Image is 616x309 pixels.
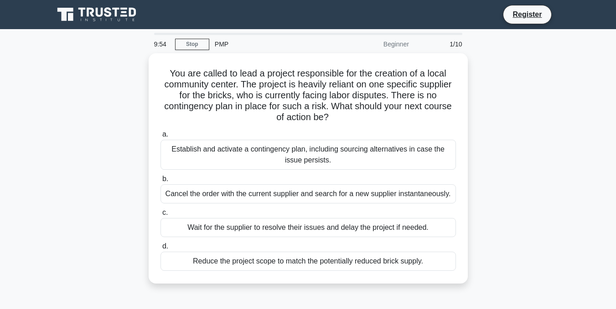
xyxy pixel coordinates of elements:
span: b. [162,175,168,182]
a: Stop [175,39,209,50]
a: Register [507,9,547,20]
div: Cancel the order with the current supplier and search for a new supplier instantaneously. [160,184,456,203]
div: Wait for the supplier to resolve their issues and delay the project if needed. [160,218,456,237]
div: PMP [209,35,335,53]
span: d. [162,242,168,250]
div: 1/10 [414,35,468,53]
span: c. [162,208,168,216]
div: Beginner [335,35,414,53]
div: Establish and activate a contingency plan, including sourcing alternatives in case the issue pers... [160,140,456,170]
div: Reduce the project scope to match the potentially reduced brick supply. [160,252,456,271]
span: a. [162,130,168,138]
h5: You are called to lead a project responsible for the creation of a local community center. The pr... [160,68,457,123]
div: 9:54 [149,35,175,53]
